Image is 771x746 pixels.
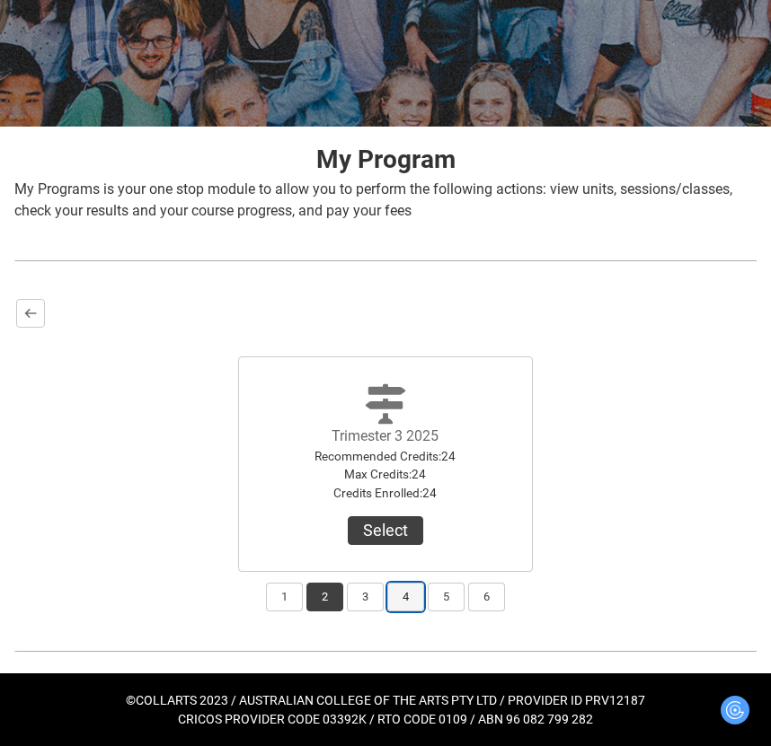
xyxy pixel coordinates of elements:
[16,299,45,328] button: Back
[428,583,465,611] button: 5
[348,516,423,545] button: Trimester 3 2025Recommended Credits:24Max Credits:24Credits Enrolled:24
[306,583,343,611] button: 2
[347,583,384,611] button: 3
[332,427,439,444] label: Trimester 3 2025
[14,645,757,657] img: REDU_GREY_LINE
[285,484,486,502] div: Credits Enrolled : 24
[14,180,732,219] span: My Programs is your one stop module to allow you to perform the following actions: view units, se...
[14,254,757,267] img: REDU_GREY_LINE
[316,145,456,174] strong: My Program
[387,583,424,611] button: 4
[468,583,505,611] button: 6
[266,583,303,611] button: 1
[285,465,486,483] div: Max Credits : 24
[285,447,486,465] div: Recommended Credits : 24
